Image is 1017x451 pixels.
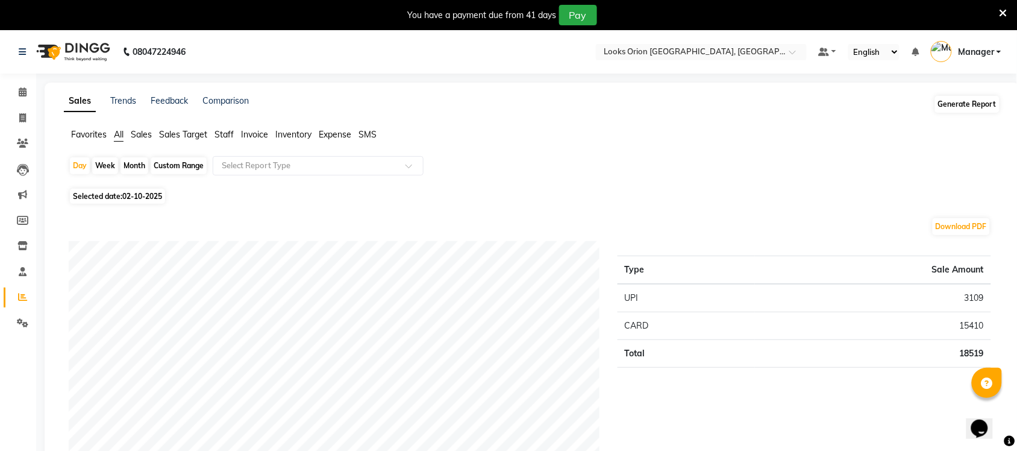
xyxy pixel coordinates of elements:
span: Selected date: [70,189,165,204]
div: Day [70,157,90,174]
span: All [114,129,124,140]
span: Expense [319,129,351,140]
td: Total [618,340,755,368]
span: 02-10-2025 [122,192,162,201]
th: Type [618,256,755,285]
td: 3109 [755,284,991,312]
div: Week [92,157,118,174]
span: Inventory [275,129,311,140]
span: Sales [131,129,152,140]
a: Trends [110,95,136,106]
button: Download PDF [933,218,990,235]
img: Manager [931,41,952,62]
a: Feedback [151,95,188,106]
iframe: chat widget [966,403,1005,439]
span: Invoice [241,129,268,140]
b: 08047224946 [133,35,186,69]
a: Comparison [202,95,249,106]
td: 15410 [755,312,991,340]
span: Staff [214,129,234,140]
td: CARD [618,312,755,340]
span: Manager [958,46,994,58]
div: Custom Range [151,157,207,174]
div: You have a payment due from 41 days [408,9,557,22]
span: Sales Target [159,129,207,140]
th: Sale Amount [755,256,991,285]
img: logo [31,35,113,69]
span: SMS [358,129,377,140]
a: Sales [64,90,96,112]
button: Generate Report [935,96,1000,113]
button: Pay [559,5,597,25]
span: Favorites [71,129,107,140]
div: Month [120,157,148,174]
td: 18519 [755,340,991,368]
td: UPI [618,284,755,312]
